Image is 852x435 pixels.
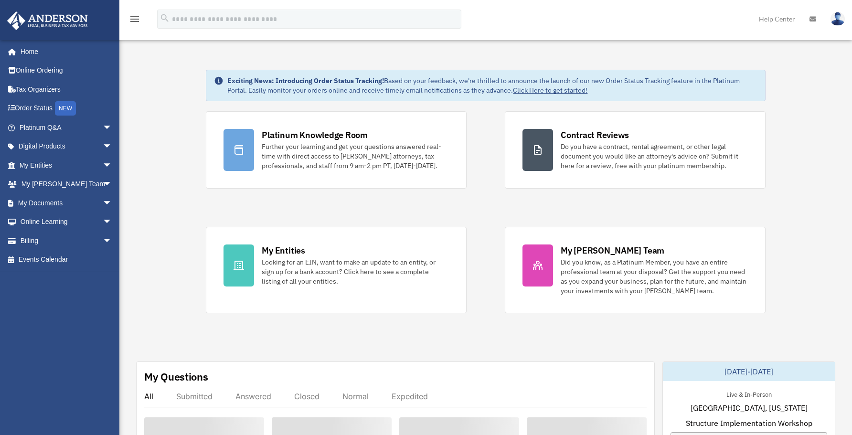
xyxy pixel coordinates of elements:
div: Did you know, as a Platinum Member, you have an entire professional team at your disposal? Get th... [561,257,748,296]
a: My [PERSON_NAME] Teamarrow_drop_down [7,175,127,194]
strong: Exciting News: Introducing Order Status Tracking! [227,76,384,85]
a: My Documentsarrow_drop_down [7,193,127,212]
div: Platinum Knowledge Room [262,129,368,141]
a: Order StatusNEW [7,99,127,118]
span: arrow_drop_down [103,118,122,138]
div: Further your learning and get your questions answered real-time with direct access to [PERSON_NAM... [262,142,449,170]
a: My Entities Looking for an EIN, want to make an update to an entity, or sign up for a bank accoun... [206,227,467,313]
div: NEW [55,101,76,116]
a: Home [7,42,122,61]
span: arrow_drop_down [103,212,122,232]
div: [DATE]-[DATE] [663,362,835,381]
a: Online Ordering [7,61,127,80]
div: Answered [235,392,271,401]
a: Contract Reviews Do you have a contract, rental agreement, or other legal document you would like... [505,111,766,189]
img: Anderson Advisors Platinum Portal [4,11,91,30]
a: Click Here to get started! [513,86,587,95]
img: User Pic [831,12,845,26]
div: Expedited [392,392,428,401]
div: Looking for an EIN, want to make an update to an entity, or sign up for a bank account? Click her... [262,257,449,286]
i: menu [129,13,140,25]
i: search [160,13,170,23]
a: Platinum Knowledge Room Further your learning and get your questions answered real-time with dire... [206,111,467,189]
div: My Entities [262,244,305,256]
div: Do you have a contract, rental agreement, or other legal document you would like an attorney's ad... [561,142,748,170]
span: Structure Implementation Workshop [686,417,812,429]
a: Platinum Q&Aarrow_drop_down [7,118,127,137]
span: arrow_drop_down [103,175,122,194]
span: arrow_drop_down [103,137,122,157]
a: Events Calendar [7,250,127,269]
span: arrow_drop_down [103,193,122,213]
a: My [PERSON_NAME] Team Did you know, as a Platinum Member, you have an entire professional team at... [505,227,766,313]
div: Live & In-Person [719,389,779,399]
a: Tax Organizers [7,80,127,99]
span: arrow_drop_down [103,231,122,251]
div: Contract Reviews [561,129,629,141]
div: Normal [342,392,369,401]
div: My Questions [144,370,208,384]
div: Closed [294,392,319,401]
a: menu [129,17,140,25]
span: arrow_drop_down [103,156,122,175]
a: Online Learningarrow_drop_down [7,212,127,232]
div: Submitted [176,392,213,401]
span: [GEOGRAPHIC_DATA], [US_STATE] [691,402,808,414]
div: All [144,392,153,401]
a: Billingarrow_drop_down [7,231,127,250]
div: My [PERSON_NAME] Team [561,244,664,256]
a: My Entitiesarrow_drop_down [7,156,127,175]
a: Digital Productsarrow_drop_down [7,137,127,156]
div: Based on your feedback, we're thrilled to announce the launch of our new Order Status Tracking fe... [227,76,757,95]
